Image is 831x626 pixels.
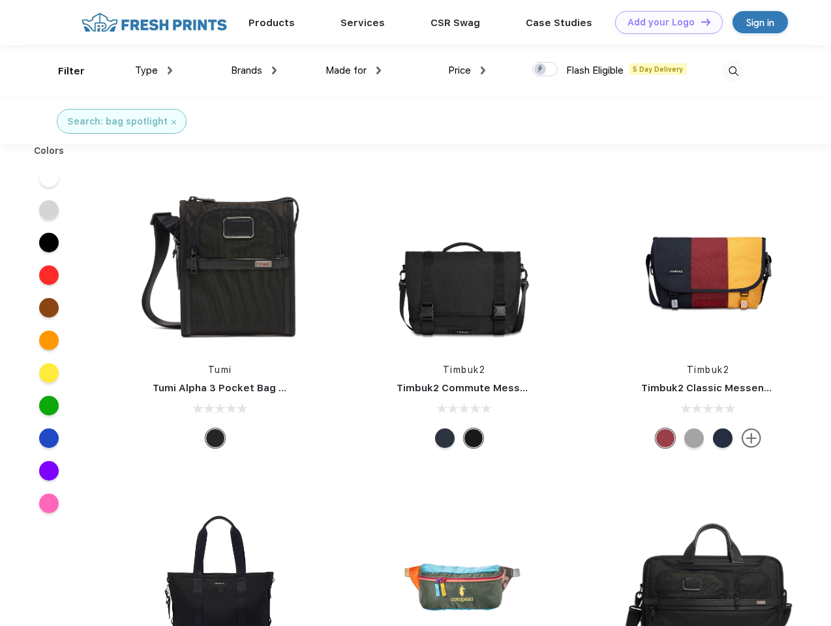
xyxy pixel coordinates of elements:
[58,64,85,79] div: Filter
[656,428,675,448] div: Eco Bookish
[723,61,744,82] img: desktop_search.svg
[208,365,232,375] a: Tumi
[687,365,730,375] a: Timbuk2
[325,65,367,76] span: Made for
[684,428,704,448] div: Eco Rind Pop
[629,63,687,75] span: 5 Day Delivery
[376,67,381,74] img: dropdown.png
[733,11,788,33] a: Sign in
[231,65,262,76] span: Brands
[135,65,158,76] span: Type
[205,428,225,448] div: Black
[24,144,74,158] div: Colors
[67,115,168,128] div: Search: bag spotlight
[249,17,295,29] a: Products
[742,428,761,448] img: more.svg
[713,428,733,448] div: Eco Nautical
[448,65,471,76] span: Price
[622,177,795,350] img: func=resize&h=266
[443,365,486,375] a: Timbuk2
[566,65,624,76] span: Flash Eligible
[78,11,231,34] img: fo%20logo%202.webp
[133,177,307,350] img: func=resize&h=266
[435,428,455,448] div: Eco Nautical
[746,15,774,30] div: Sign in
[168,67,172,74] img: dropdown.png
[464,428,483,448] div: Eco Black
[641,382,803,394] a: Timbuk2 Classic Messenger Bag
[272,67,277,74] img: dropdown.png
[172,120,176,125] img: filter_cancel.svg
[701,18,710,25] img: DT
[481,67,485,74] img: dropdown.png
[153,382,305,394] a: Tumi Alpha 3 Pocket Bag Small
[397,382,571,394] a: Timbuk2 Commute Messenger Bag
[377,177,551,350] img: func=resize&h=266
[627,17,695,28] div: Add your Logo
